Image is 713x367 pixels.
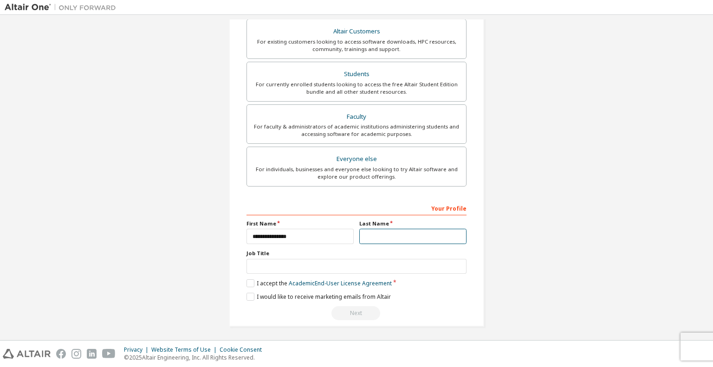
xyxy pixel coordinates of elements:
div: Privacy [124,346,151,354]
div: Students [253,68,460,81]
div: For currently enrolled students looking to access the free Altair Student Edition bundle and all ... [253,81,460,96]
div: For individuals, businesses and everyone else looking to try Altair software and explore our prod... [253,166,460,180]
img: facebook.svg [56,349,66,359]
img: altair_logo.svg [3,349,51,359]
div: Read and acccept EULA to continue [246,306,467,320]
div: Cookie Consent [220,346,267,354]
div: For faculty & administrators of academic institutions administering students and accessing softwa... [253,123,460,138]
div: Faculty [253,110,460,123]
div: Your Profile [246,200,467,215]
a: Academic End-User License Agreement [289,279,392,287]
img: youtube.svg [102,349,116,359]
img: linkedin.svg [87,349,97,359]
label: Last Name [359,220,467,227]
label: I accept the [246,279,392,287]
div: Everyone else [253,153,460,166]
label: Job Title [246,250,467,257]
img: Altair One [5,3,121,12]
div: Altair Customers [253,25,460,38]
div: For existing customers looking to access software downloads, HPC resources, community, trainings ... [253,38,460,53]
img: instagram.svg [71,349,81,359]
label: I would like to receive marketing emails from Altair [246,293,391,301]
div: Website Terms of Use [151,346,220,354]
p: © 2025 Altair Engineering, Inc. All Rights Reserved. [124,354,267,361]
label: First Name [246,220,354,227]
